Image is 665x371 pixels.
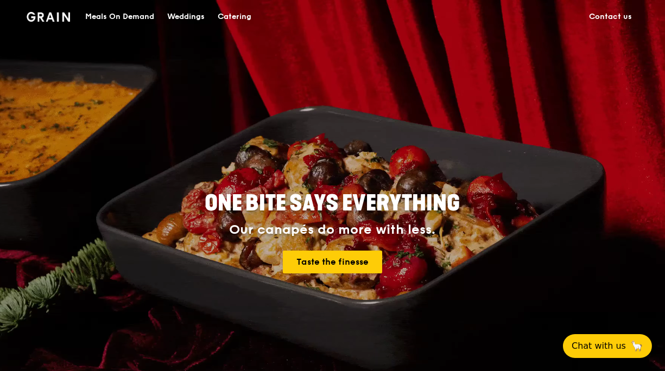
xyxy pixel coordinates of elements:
div: Meals On Demand [85,1,154,33]
a: Catering [211,1,258,33]
button: Chat with us🦙 [563,334,652,358]
a: Taste the finesse [283,251,382,273]
a: Contact us [583,1,639,33]
span: ONE BITE SAYS EVERYTHING [205,190,460,216]
span: Chat with us [572,340,626,353]
div: Our canapés do more with less. [137,222,528,238]
span: 🦙 [630,340,643,353]
div: Weddings [167,1,205,33]
div: Catering [218,1,251,33]
img: Grain [27,12,71,22]
a: Weddings [161,1,211,33]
